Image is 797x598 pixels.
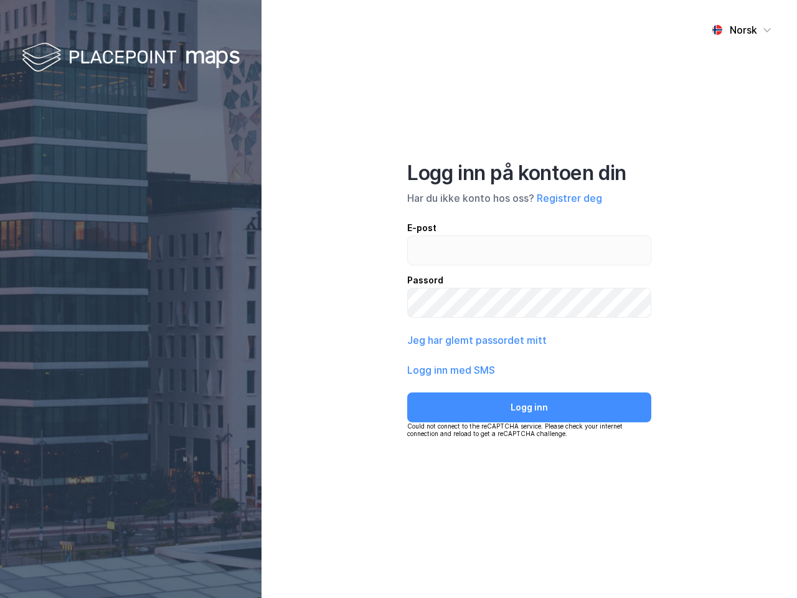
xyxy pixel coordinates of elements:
div: Could not connect to the reCAPTCHA service. Please check your internet connection and reload to g... [407,422,651,437]
button: Registrer deg [537,191,602,206]
div: Har du ikke konto hos oss? [407,191,651,206]
iframe: Chat Widget [735,538,797,598]
div: E-post [407,221,651,235]
img: logo-white.f07954bde2210d2a523dddb988cd2aa7.svg [22,40,240,77]
div: Passord [407,273,651,288]
button: Logg inn [407,392,651,422]
div: Logg inn på kontoen din [407,161,651,186]
button: Logg inn med SMS [407,363,495,377]
div: Norsk [730,22,757,37]
button: Jeg har glemt passordet mitt [407,333,547,348]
